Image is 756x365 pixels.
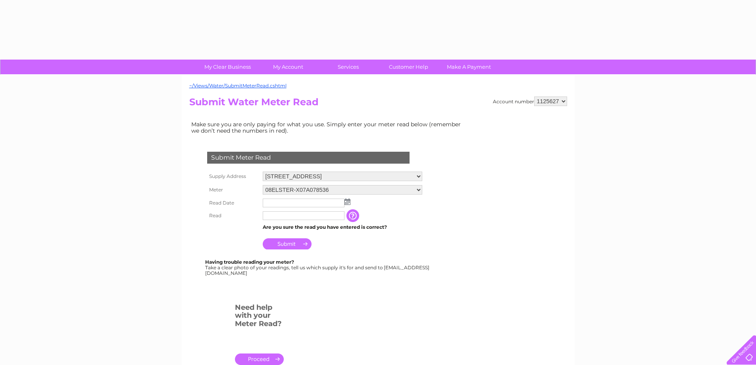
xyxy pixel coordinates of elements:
td: Make sure you are only paying for what you use. Simply enter your meter read below (remember we d... [189,119,467,136]
input: Information [346,209,361,222]
div: Take a clear photo of your readings, tell us which supply it's for and send to [EMAIL_ADDRESS][DO... [205,259,431,276]
td: Are you sure the read you have entered is correct? [261,222,424,232]
h3: Need help with your Meter Read? [235,302,284,332]
div: Account number [493,97,567,106]
img: ... [344,199,350,205]
a: Services [315,60,381,74]
h2: Submit Water Meter Read [189,97,567,112]
a: ~/Views/Water/SubmitMeterRead.cshtml [189,83,287,89]
input: Submit [263,238,312,249]
b: Having trouble reading your meter? [205,259,294,265]
a: Make A Payment [436,60,502,74]
th: Read [205,209,261,222]
th: Supply Address [205,170,261,183]
a: Customer Help [376,60,441,74]
div: Submit Meter Read [207,152,410,164]
th: Meter [205,183,261,197]
a: My Clear Business [195,60,260,74]
th: Read Date [205,197,261,209]
a: My Account [255,60,321,74]
a: . [235,353,284,365]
